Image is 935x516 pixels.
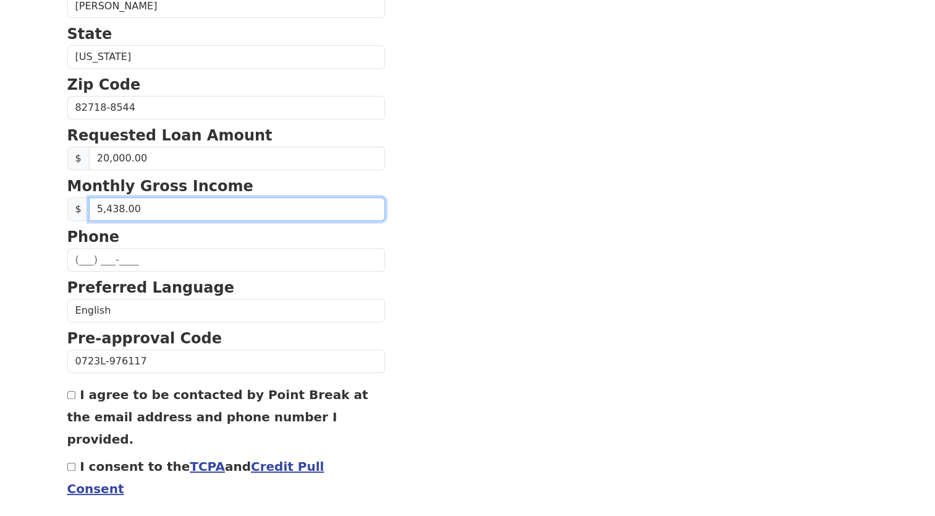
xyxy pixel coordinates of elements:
[67,350,385,373] input: Pre-approval Code
[67,279,234,296] strong: Preferred Language
[67,96,385,119] input: Zip Code
[67,127,273,144] strong: Requested Loan Amount
[89,147,385,170] input: Requested Loan Amount
[67,175,385,197] p: Monthly Gross Income
[67,197,90,221] span: $
[67,248,385,272] input: (___) ___-____
[67,330,222,347] strong: Pre-approval Code
[67,387,368,447] label: I agree to be contacted by Point Break at the email address and phone number I provided.
[190,459,225,474] a: TCPA
[67,459,324,496] label: I consent to the and
[67,76,141,93] strong: Zip Code
[67,25,112,43] strong: State
[67,228,120,246] strong: Phone
[89,197,385,221] input: 0.00
[67,147,90,170] span: $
